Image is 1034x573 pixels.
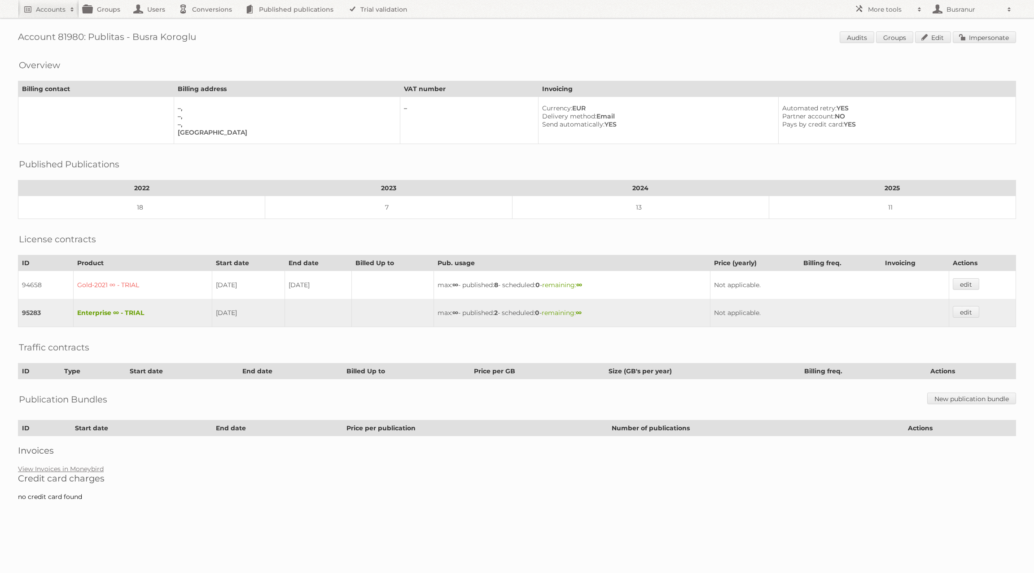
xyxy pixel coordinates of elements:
[782,120,844,128] span: Pays by credit card:
[452,309,458,317] strong: ∞
[19,393,107,406] h2: Publication Bundles
[285,255,351,271] th: End date
[576,281,582,289] strong: ∞
[542,104,572,112] span: Currency:
[782,120,1008,128] div: YES
[212,255,285,271] th: Start date
[265,180,512,196] th: 2023
[18,180,265,196] th: 2022
[36,5,66,14] h2: Accounts
[18,255,74,271] th: ID
[710,299,949,327] td: Not applicable.
[512,180,769,196] th: 2024
[535,309,539,317] strong: 0
[927,393,1016,404] a: New publication bundle
[868,5,913,14] h2: More tools
[285,271,351,299] td: [DATE]
[881,255,949,271] th: Invoicing
[953,31,1016,43] a: Impersonate
[470,363,605,379] th: Price per GB
[19,58,60,72] h2: Overview
[71,420,212,436] th: Start date
[174,81,400,97] th: Billing address
[494,309,498,317] strong: 2
[19,232,96,246] h2: License contracts
[18,465,104,473] a: View Invoices in Moneybird
[434,299,710,327] td: max: - published: - scheduled: -
[512,196,769,219] td: 13
[542,120,771,128] div: YES
[953,306,979,318] a: edit
[212,420,342,436] th: End date
[927,363,1016,379] th: Actions
[876,31,913,43] a: Groups
[576,309,582,317] strong: ∞
[800,255,881,271] th: Billing freq.
[18,420,71,436] th: ID
[542,112,596,120] span: Delivery method:
[73,271,212,299] td: Gold-2021 ∞ - TRIAL
[434,271,710,299] td: max: - published: - scheduled: -
[542,112,771,120] div: Email
[542,120,605,128] span: Send automatically:
[542,104,771,112] div: EUR
[19,341,89,354] h2: Traffic contracts
[178,104,393,112] div: –,
[19,157,119,171] h2: Published Publications
[710,255,800,271] th: Price (yearly)
[18,196,265,219] td: 18
[342,420,608,436] th: Price per publication
[769,196,1016,219] td: 11
[494,281,498,289] strong: 8
[212,299,285,327] td: [DATE]
[605,363,801,379] th: Size (GB's per year)
[915,31,951,43] a: Edit
[710,271,949,299] td: Not applicable.
[342,363,470,379] th: Billed Up to
[212,271,285,299] td: [DATE]
[18,81,174,97] th: Billing contact
[904,420,1016,436] th: Actions
[178,112,393,120] div: –,
[608,420,904,436] th: Number of publications
[949,255,1016,271] th: Actions
[178,128,393,136] div: [GEOGRAPHIC_DATA]
[400,97,539,144] td: –
[18,271,74,299] td: 94658
[73,299,212,327] td: Enterprise ∞ - TRIAL
[542,281,582,289] span: remaining:
[265,196,512,219] td: 7
[60,363,126,379] th: Type
[126,363,238,379] th: Start date
[944,5,1003,14] h2: Busranur
[452,281,458,289] strong: ∞
[542,309,582,317] span: remaining:
[782,104,837,112] span: Automated retry:
[840,31,874,43] a: Audits
[782,112,835,120] span: Partner account:
[434,255,710,271] th: Pub. usage
[782,112,1008,120] div: NO
[73,255,212,271] th: Product
[18,31,1016,45] h1: Account 81980: Publitas - Busra Koroglu
[782,104,1008,112] div: YES
[18,473,1016,484] h2: Credit card charges
[178,120,393,128] div: –,
[539,81,1016,97] th: Invoicing
[351,255,434,271] th: Billed Up to
[535,281,540,289] strong: 0
[400,81,539,97] th: VAT number
[801,363,927,379] th: Billing freq.
[18,363,61,379] th: ID
[238,363,342,379] th: End date
[18,299,74,327] td: 95283
[18,445,1016,456] h2: Invoices
[769,180,1016,196] th: 2025
[953,278,979,290] a: edit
